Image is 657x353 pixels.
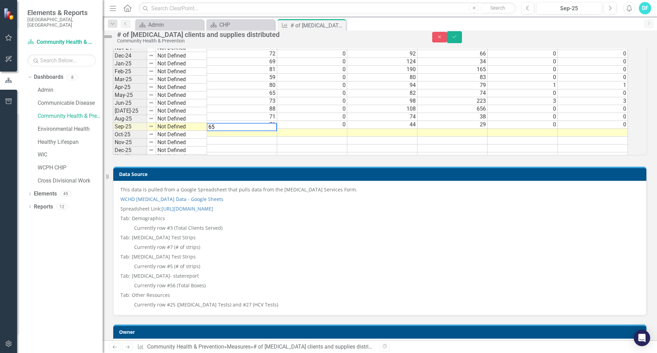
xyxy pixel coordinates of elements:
td: 0 [488,58,558,66]
td: 190 [347,66,417,74]
td: 74 [417,89,488,97]
a: Elements [34,190,57,198]
button: Sep-25 [536,2,602,14]
div: Open Intercom Messenger [634,330,650,346]
div: Admin [148,21,202,29]
div: » » [137,343,375,351]
td: 71 [207,113,277,121]
img: 8DAGhfEEPCf229AAAAAElFTkSuQmCC [149,116,154,121]
td: 0 [488,66,558,74]
td: Not Defined [156,107,207,115]
td: 0 [488,121,558,129]
td: 0 [488,74,558,81]
td: 29 [417,121,488,129]
div: 45 [60,191,71,197]
td: 0 [558,105,628,113]
a: Cross Divisional Work [38,177,103,185]
div: # of [MEDICAL_DATA] clients and supplies distributed [253,343,382,350]
p: Currently row #56 (Total Boxes) [120,281,639,290]
a: CHP [208,21,273,29]
td: Not Defined [156,115,207,123]
img: 8DAGhfEEPCf229AAAAAElFTkSuQmCC [149,139,154,145]
img: 8DAGhfEEPCf229AAAAAElFTkSuQmCC [149,131,154,137]
td: 0 [488,89,558,97]
a: WIC [38,151,103,159]
td: Dec-24 [113,52,147,60]
td: 0 [277,58,347,66]
td: 92 [347,50,417,58]
p: Tab: [MEDICAL_DATA] Test Strips [120,252,639,262]
td: 0 [558,113,628,121]
td: Mar-25 [113,76,147,84]
a: WCPH CHIP [38,164,103,172]
td: Not Defined [156,84,207,91]
a: Communicable Disease [38,99,103,107]
td: Jun-25 [113,99,147,107]
td: 3 [558,97,628,105]
td: 124 [347,58,417,66]
div: # of [MEDICAL_DATA] clients and supplies distributed [291,21,344,30]
td: Dec-25 [113,147,147,154]
td: 0 [277,113,347,121]
div: Sep-25 [539,4,600,13]
td: 0 [558,66,628,74]
td: Oct-25 [113,131,147,139]
a: Reports [34,203,53,211]
a: WCHD [MEDICAL_DATA] Data - Google Sheets [120,196,223,202]
a: Community Health & Prevention [38,112,103,120]
h3: Owner [119,329,643,335]
td: 0 [558,58,628,66]
td: Not Defined [156,68,207,76]
td: May-25 [113,91,147,99]
td: 3 [488,97,558,105]
div: 8 [67,74,78,80]
td: Not Defined [156,76,207,84]
td: 0 [488,50,558,58]
div: CHP [219,21,273,29]
td: 0 [558,74,628,81]
td: Not Defined [156,52,207,60]
p: Currently row #7 (# of strips) [120,242,639,252]
p: Currently row #3 (Total Clients Served) [120,223,639,233]
div: Community Health & Prevention [117,38,418,43]
td: Feb-25 [113,68,147,76]
span: Elements & Reports [27,9,96,17]
td: 38 [417,113,488,121]
td: 1 [488,81,558,89]
td: 65 [207,89,277,97]
h3: Data Source [119,172,643,177]
td: Not Defined [156,99,207,107]
td: 83 [417,74,488,81]
a: Healthy Lifespan [38,138,103,146]
td: 165 [417,66,488,74]
small: [GEOGRAPHIC_DATA], [GEOGRAPHIC_DATA] [27,17,96,28]
img: 8DAGhfEEPCf229AAAAAElFTkSuQmCC [149,100,154,105]
img: 8DAGhfEEPCf229AAAAAElFTkSuQmCC [149,68,154,74]
img: Not Defined [103,31,114,42]
td: 72 [207,50,277,58]
td: Not Defined [156,147,207,154]
p: Tab: Other Resources [120,290,639,300]
td: 0 [277,50,347,58]
td: 0 [558,121,628,129]
td: 656 [417,105,488,113]
td: 0 [558,89,628,97]
div: DF [639,2,651,14]
td: 0 [277,66,347,74]
td: Sep-25 [113,123,147,131]
td: 34 [417,58,488,66]
td: 223 [417,97,488,105]
td: 0 [277,81,347,89]
td: Not Defined [156,91,207,99]
a: Admin [38,86,103,94]
td: Not Defined [156,131,207,139]
button: Search [480,3,515,13]
td: 80 [207,81,277,89]
td: 80 [347,74,417,81]
input: Search Below... [27,54,96,66]
td: 98 [347,97,417,105]
a: Environmental Health [38,125,103,133]
td: 69 [207,58,277,66]
img: 8DAGhfEEPCf229AAAAAElFTkSuQmCC [149,108,154,113]
div: 12 [56,204,67,210]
